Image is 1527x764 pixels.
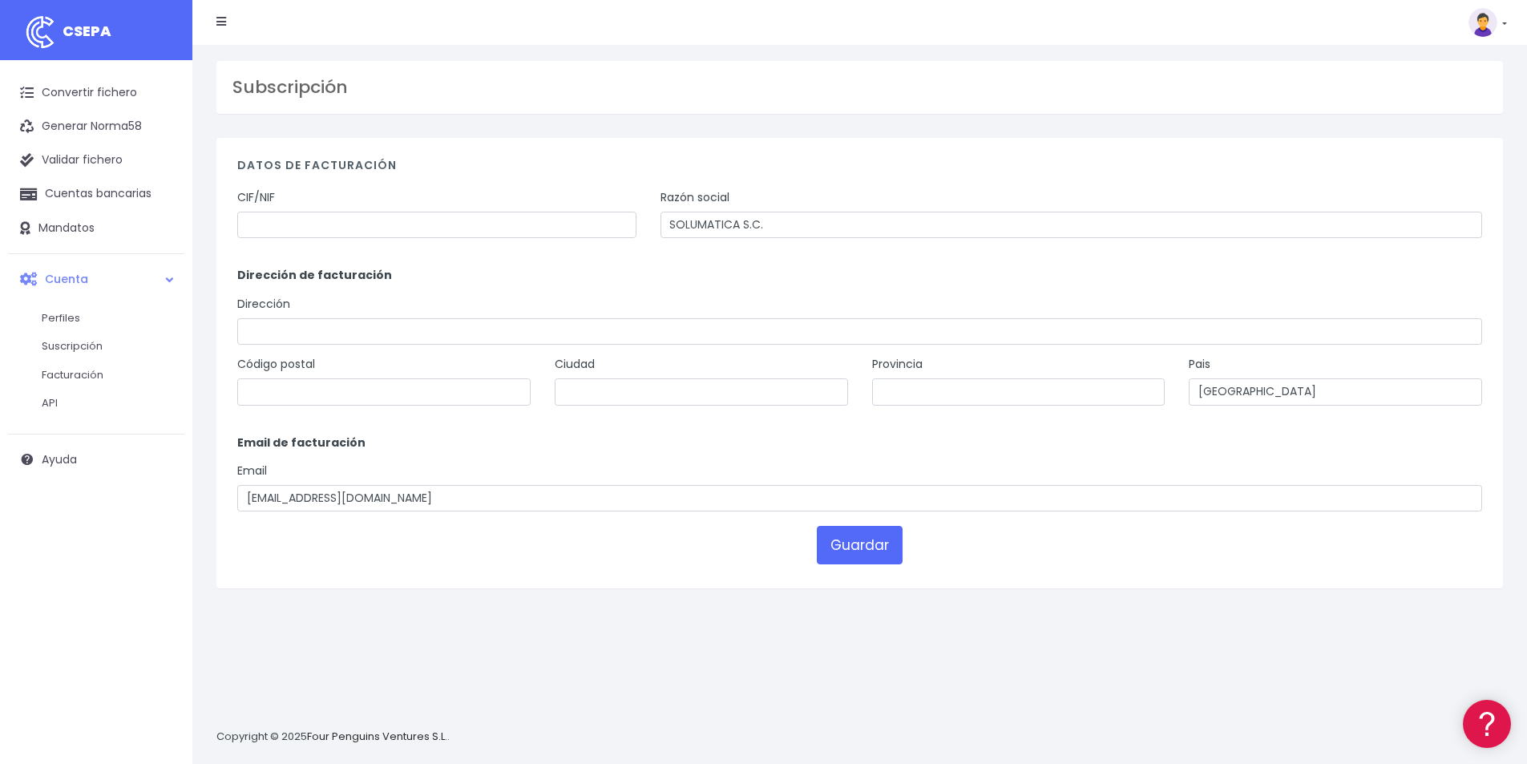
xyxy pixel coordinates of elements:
[26,389,184,418] a: API
[8,110,184,144] a: Generar Norma58
[8,262,184,296] a: Cuenta
[26,304,184,333] a: Perfiles
[63,21,111,41] span: CSEPA
[237,267,392,283] strong: Dirección de facturación
[660,189,729,206] label: Razón social
[45,270,88,286] span: Cuenta
[237,296,290,313] label: Dirección
[8,212,184,245] a: Mandatos
[237,435,366,451] strong: Email de facturación
[8,144,184,177] a: Validar fichero
[237,356,315,373] label: Código postal
[8,76,184,110] a: Convertir fichero
[872,356,923,373] label: Provincia
[1468,8,1497,37] img: profile
[237,463,267,479] label: Email
[1189,356,1210,373] label: Pais
[817,526,903,564] button: Guardar
[555,356,595,373] label: Ciudad
[8,443,184,476] a: Ayuda
[20,12,60,52] img: logo
[42,451,77,467] span: Ayuda
[237,189,275,206] label: CIF/NIF
[216,729,450,746] p: Copyright © 2025 .
[237,159,1482,180] h4: Datos de facturación
[26,332,184,361] a: Suscripción
[8,177,184,211] a: Cuentas bancarias
[26,361,184,390] a: Facturación
[232,77,1487,98] h3: Subscripción
[307,729,447,744] a: Four Penguins Ventures S.L.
